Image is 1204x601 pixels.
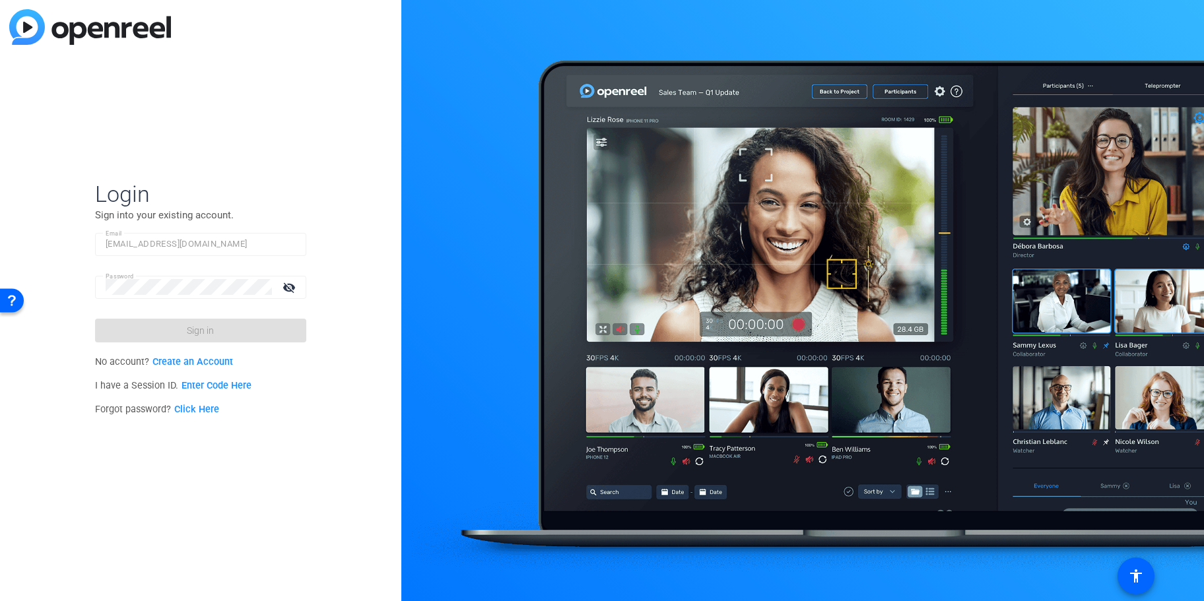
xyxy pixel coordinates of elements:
[182,380,251,391] a: Enter Code Here
[95,356,233,367] span: No account?
[1128,568,1144,584] mat-icon: accessibility
[174,404,219,415] a: Click Here
[106,236,296,252] input: Enter Email Address
[95,208,306,222] p: Sign into your existing account.
[95,380,251,391] span: I have a Session ID.
[9,9,171,45] img: blue-gradient.svg
[106,230,122,237] mat-label: Email
[95,404,219,415] span: Forgot password?
[152,356,233,367] a: Create an Account
[106,272,134,280] mat-label: Password
[275,278,306,297] mat-icon: visibility_off
[95,180,306,208] span: Login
